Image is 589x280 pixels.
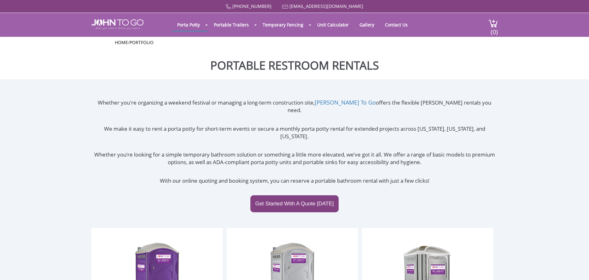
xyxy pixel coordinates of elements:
a: [EMAIL_ADDRESS][DOMAIN_NAME] [289,3,363,9]
a: Gallery [355,19,379,31]
img: cart a [488,19,498,28]
button: Live Chat [564,255,589,280]
p: Whether you're organizing a weekend festival or managing a long-term construction site, offers th... [91,99,498,114]
a: [PERSON_NAME] To Go [315,99,376,106]
ul: / [115,39,474,46]
a: Portfolio [130,39,154,45]
img: Mail [282,5,288,9]
a: Get Started With A Quote [DATE] [250,195,338,212]
a: Porta Potty [172,19,205,31]
img: Call [226,4,231,9]
p: We make it easy to rent a porta potty for short-term events or secure a monthly porta potty renta... [91,125,498,140]
a: Contact Us [380,19,412,31]
p: With our online quoting and booking system, you can reserve a portable bathroom rental with just ... [91,177,498,185]
a: Unit Calculator [312,19,353,31]
a: Home [115,39,128,45]
img: JOHN to go [91,19,143,29]
span: (0) [490,23,498,36]
p: Whether you’re looking for a simple temporary bathroom solution or something a little more elevat... [91,151,498,166]
a: [PHONE_NUMBER] [232,3,271,9]
a: Temporary Fencing [258,19,308,31]
a: Portable Trailers [209,19,254,31]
